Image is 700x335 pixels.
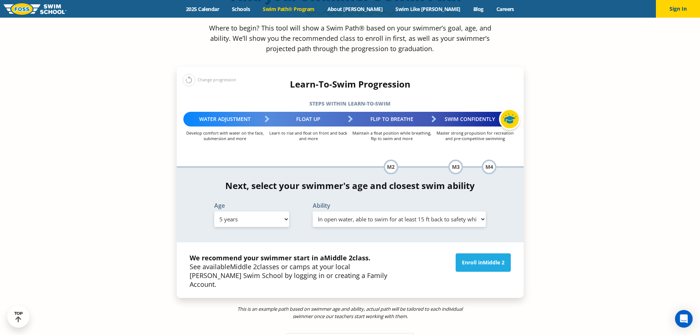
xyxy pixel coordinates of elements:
[226,6,256,13] a: Schools
[389,6,467,13] a: Swim Like [PERSON_NAME]
[177,181,524,191] h4: Next, select your swimmer's age and closest swim ability
[456,253,511,272] a: Enroll inMiddle 2
[490,6,520,13] a: Careers
[190,253,401,289] p: See available classes or camps at your local [PERSON_NAME] Swim School by logging in or creating ...
[177,99,524,109] h5: Steps within Learn-to-Swim
[448,160,463,174] div: M3
[321,6,389,13] a: About [PERSON_NAME]
[350,130,434,141] p: Maintain a float position while breathing, flip to swim and more
[230,262,257,271] span: Middle 2
[483,259,505,266] span: Middle 2
[675,310,693,328] div: Open Intercom Messenger
[434,112,517,126] div: Swim Confidently
[236,305,464,320] p: This is an example path based on swimmer age and ability, actual path will be tailored to each in...
[4,3,67,15] img: FOSS Swim School Logo
[206,23,494,54] p: Where to begin? This tool will show a Swim Path® based on your swimmer’s goal, age, and ability. ...
[350,112,434,126] div: Flip to Breathe
[183,74,236,86] div: Change progression
[183,130,267,141] p: Develop comfort with water on the face, submersion and more
[177,79,524,89] h4: Learn-To-Swim Progression
[180,6,226,13] a: 2025 Calendar
[256,6,321,13] a: Swim Path® Program
[190,253,370,262] strong: We recommend your swimmer start in a class.
[482,160,496,174] div: M4
[183,112,267,126] div: Water Adjustment
[267,130,350,141] p: Learn to rise and float on front and back and more
[324,253,352,262] span: Middle 2
[434,130,517,141] p: Master strong propulsion for recreation and pre-competitive swimming
[267,112,350,126] div: Float Up
[313,203,486,209] label: Ability
[14,311,23,322] div: TOP
[214,203,289,209] label: Age
[467,6,490,13] a: Blog
[384,160,398,174] div: M2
